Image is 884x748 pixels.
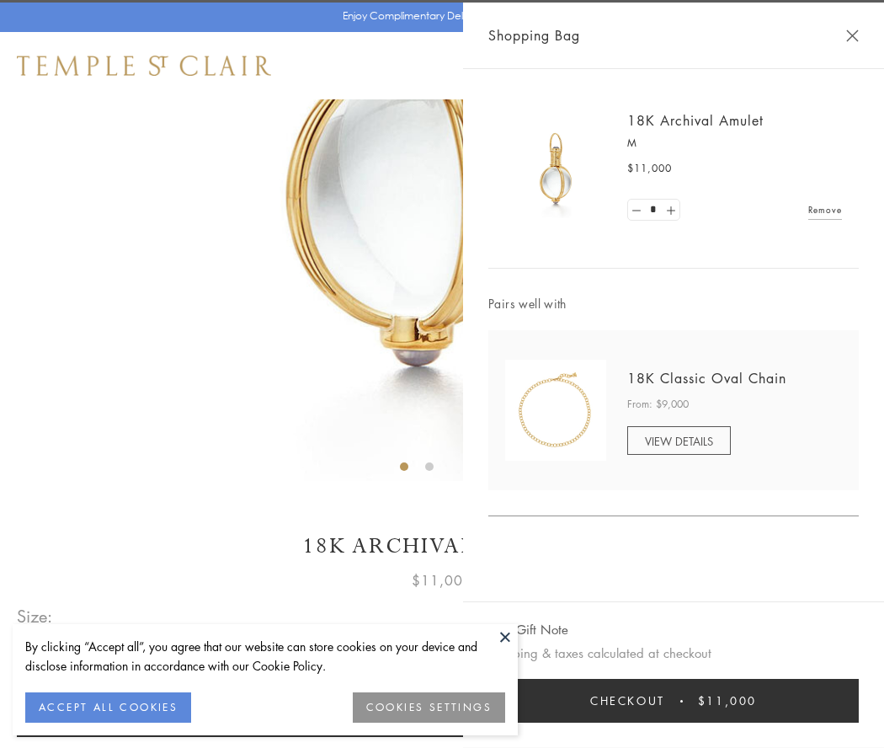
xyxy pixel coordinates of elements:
[846,29,859,42] button: Close Shopping Bag
[698,692,757,710] span: $11,000
[662,200,679,221] a: Set quantity to 2
[627,396,689,413] span: From: $9,000
[627,111,764,130] a: 18K Archival Amulet
[488,24,580,46] span: Shopping Bag
[488,294,859,313] span: Pairs well with
[505,118,606,219] img: 18K Archival Amulet
[25,692,191,723] button: ACCEPT ALL COOKIES
[488,619,568,640] button: Add Gift Note
[17,56,271,76] img: Temple St. Clair
[343,8,534,24] p: Enjoy Complimentary Delivery & Returns
[590,692,665,710] span: Checkout
[488,643,859,664] p: Shipping & taxes calculated at checkout
[628,200,645,221] a: Set quantity to 0
[505,360,606,461] img: N88865-OV18
[412,569,472,591] span: $11,000
[17,532,867,561] h1: 18K Archival Amulet
[25,637,505,676] div: By clicking “Accept all”, you agree that our website can store cookies on your device and disclos...
[808,200,842,219] a: Remove
[627,135,842,152] p: M
[627,369,786,387] a: 18K Classic Oval Chain
[627,160,672,177] span: $11,000
[488,679,859,723] button: Checkout $11,000
[627,426,731,455] a: VIEW DETAILS
[17,602,54,630] span: Size:
[353,692,505,723] button: COOKIES SETTINGS
[645,433,713,449] span: VIEW DETAILS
